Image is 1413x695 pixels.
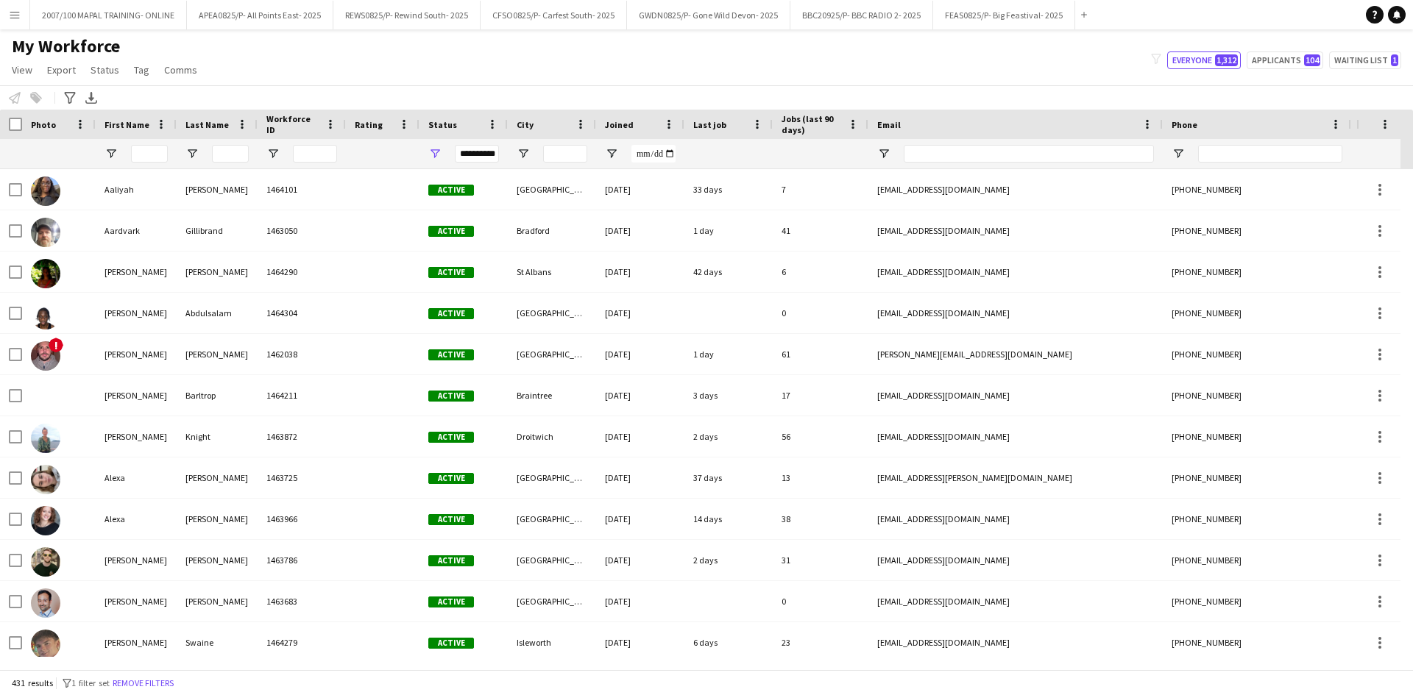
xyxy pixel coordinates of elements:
button: Waiting list1 [1329,51,1401,69]
div: [DATE] [596,581,684,621]
div: 1463966 [258,499,346,539]
img: Alexander Swaine [31,630,60,659]
div: Braintree [508,375,596,416]
span: First Name [105,119,149,130]
div: [DATE] [596,252,684,292]
div: Knight [177,416,258,457]
div: [EMAIL_ADDRESS][DOMAIN_NAME] [868,622,1163,663]
div: 6 [773,252,868,292]
div: [PERSON_NAME] [177,169,258,210]
div: [GEOGRAPHIC_DATA] [508,540,596,580]
div: 56 [773,416,868,457]
button: FEAS0825/P- Big Feastival- 2025 [933,1,1075,29]
div: 1463872 [258,416,346,457]
input: Last Name Filter Input [212,145,249,163]
div: Swaine [177,622,258,663]
button: Open Filter Menu [105,147,118,160]
a: Status [85,60,125,79]
div: [DATE] [596,375,684,416]
input: First Name Filter Input [131,145,168,163]
span: Active [428,514,474,525]
div: Gillibrand [177,210,258,251]
div: [PHONE_NUMBER] [1163,581,1351,621]
button: Open Filter Menu [428,147,442,160]
div: [GEOGRAPHIC_DATA] [508,169,596,210]
div: 1462038 [258,334,346,374]
div: [PERSON_NAME] [96,375,177,416]
div: [DATE] [596,210,684,251]
app-action-btn: Export XLSX [82,89,100,107]
button: Open Filter Menu [517,147,530,160]
span: Active [428,185,474,196]
div: [EMAIL_ADDRESS][DOMAIN_NAME] [868,581,1163,621]
img: Alexa Clark [31,506,60,535]
button: 2007/100 MAPAL TRAINING- ONLINE [30,1,187,29]
div: 1463725 [258,457,346,498]
div: [PHONE_NUMBER] [1163,416,1351,457]
div: Droitwich [508,416,596,457]
span: Phone [1172,119,1197,130]
div: [EMAIL_ADDRESS][DOMAIN_NAME] [868,540,1163,580]
div: [DATE] [596,499,684,539]
div: 1463683 [258,581,346,621]
div: [PERSON_NAME] [177,252,258,292]
span: 1 filter set [71,677,110,688]
div: [DATE] [596,457,684,498]
button: Everyone1,312 [1167,51,1241,69]
img: Alexander Barnes-Ross [31,547,60,577]
button: GWDN0825/P- Gone Wild Devon- 2025 [627,1,790,29]
input: City Filter Input [543,145,587,163]
div: [PERSON_NAME] [96,416,177,457]
span: Active [428,555,474,566]
div: [EMAIL_ADDRESS][PERSON_NAME][DOMAIN_NAME] [868,457,1163,498]
div: 37 days [684,457,773,498]
button: Open Filter Menu [185,147,199,160]
div: [PERSON_NAME] [96,581,177,621]
input: Phone Filter Input [1198,145,1342,163]
div: [PHONE_NUMBER] [1163,457,1351,498]
div: [PERSON_NAME] [96,334,177,374]
div: 1464304 [258,293,346,333]
div: Bradford [508,210,596,251]
div: [PERSON_NAME] [177,457,258,498]
span: Joined [605,119,634,130]
div: [EMAIL_ADDRESS][DOMAIN_NAME] [868,499,1163,539]
div: Alexa [96,457,177,498]
span: Active [428,432,474,443]
div: 0 [773,581,868,621]
div: [PERSON_NAME] [177,499,258,539]
div: Abdulsalam [177,293,258,333]
img: Aardvark Gillibrand [31,218,60,247]
a: Export [41,60,82,79]
div: [EMAIL_ADDRESS][DOMAIN_NAME] [868,375,1163,416]
div: 1463050 [258,210,346,251]
div: 1464279 [258,622,346,663]
span: Export [47,63,76,76]
div: 2 days [684,416,773,457]
div: [GEOGRAPHIC_DATA] [508,293,596,333]
span: Email [877,119,901,130]
div: 1463786 [258,540,346,580]
div: 38 [773,499,868,539]
div: [DATE] [596,334,684,374]
div: 6 days [684,622,773,663]
div: [PHONE_NUMBER] [1163,252,1351,292]
span: 1,312 [1215,54,1238,66]
button: Applicants104 [1247,51,1323,69]
div: [DATE] [596,169,684,210]
div: 41 [773,210,868,251]
button: Open Filter Menu [1172,147,1185,160]
span: Active [428,267,474,278]
button: BBC20925/P- BBC RADIO 2- 2025 [790,1,933,29]
span: Comms [164,63,197,76]
div: 17 [773,375,868,416]
div: [PHONE_NUMBER] [1163,499,1351,539]
div: Alexa [96,499,177,539]
span: Photo [31,119,56,130]
div: 3 days [684,375,773,416]
div: [PERSON_NAME] [177,540,258,580]
span: Active [428,638,474,649]
div: [GEOGRAPHIC_DATA] [508,499,596,539]
div: [EMAIL_ADDRESS][DOMAIN_NAME] [868,293,1163,333]
img: Adrian Quigley [31,341,60,371]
